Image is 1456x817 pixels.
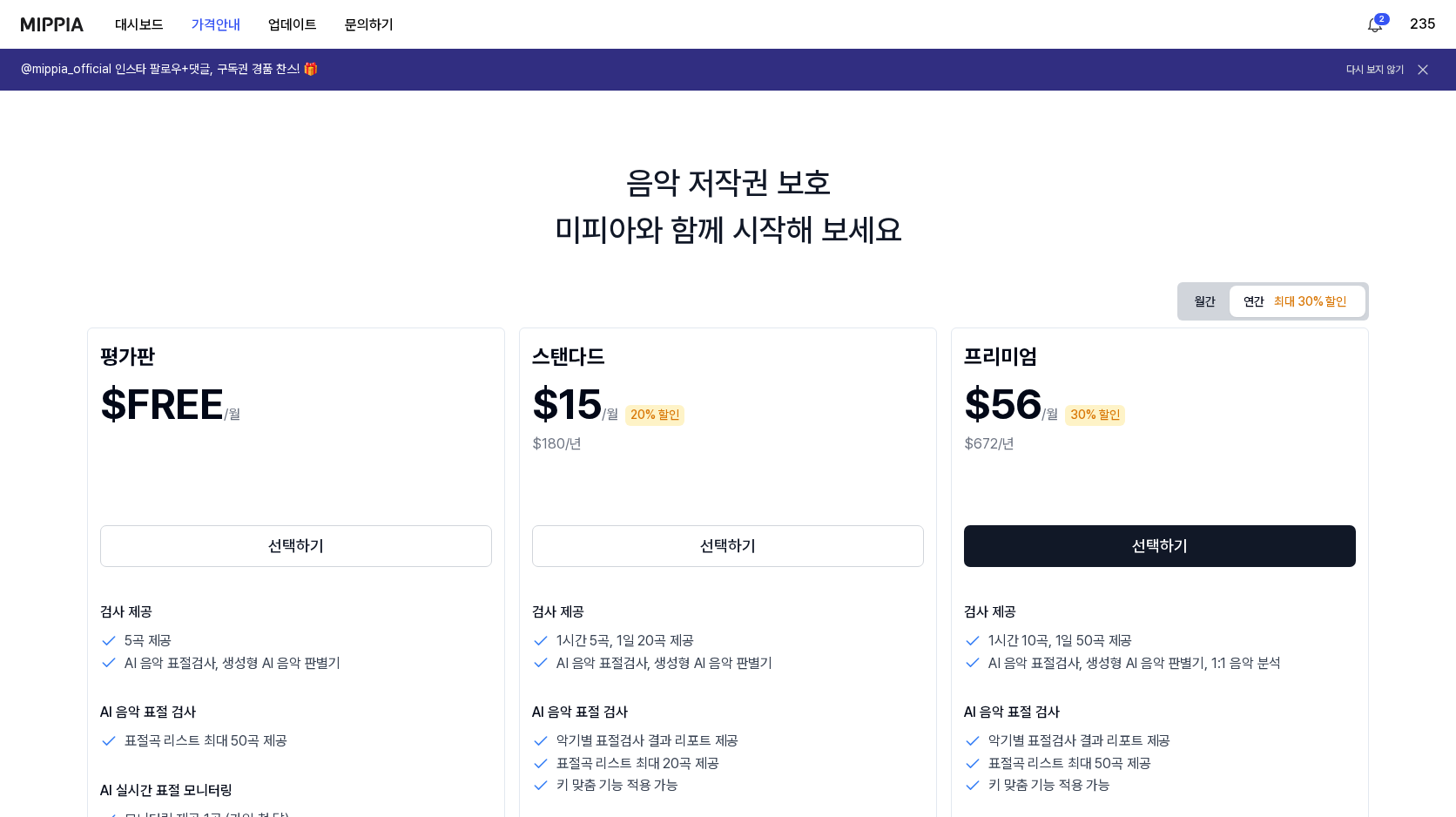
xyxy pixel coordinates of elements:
[1041,404,1058,425] p: /월
[532,434,924,455] div: $180/년
[100,375,224,434] h1: $FREE
[125,652,340,675] p: AI 음악 표절검사, 생성형 AI 음악 판별기
[556,652,772,675] p: AI 음악 표절검사, 생성형 AI 음악 판별기
[224,404,240,425] p: /월
[532,375,602,434] h1: $15
[254,1,331,49] a: 업데이트
[21,17,84,31] img: logo
[964,375,1041,434] h1: $56
[625,405,684,426] div: 20% 할인
[100,341,492,368] div: 평가판
[1181,288,1230,315] button: 월간
[556,753,718,775] p: 표절곡 리스트 최대 20곡 제공
[556,630,693,652] p: 1시간 5곡, 1일 20곡 제공
[532,602,924,623] p: 검사 제공
[100,522,492,571] a: 선택하기
[254,8,331,43] button: 업데이트
[1230,286,1365,317] button: 연간
[178,1,254,49] a: 가격안내
[532,702,924,723] p: AI 음악 표절 검사
[988,730,1170,753] p: 악기별 표절검사 결과 리포트 제공
[964,702,1356,723] p: AI 음악 표절 검사
[100,780,492,801] p: AI 실시간 표절 모니터링
[1346,63,1404,78] button: 다시 보지 않기
[556,774,678,797] p: 키 맞춤 기능 적용 가능
[1373,12,1391,26] div: 2
[100,525,492,567] button: 선택하기
[964,434,1356,455] div: $672/년
[1269,292,1352,313] div: 최대 30% 할인
[532,341,924,368] div: 스탠다드
[556,730,738,753] p: 악기별 표절검사 결과 리포트 제공
[101,8,178,43] button: 대시보드
[988,652,1281,675] p: AI 음악 표절검사, 생성형 AI 음악 판별기, 1:1 음악 분석
[1065,405,1125,426] div: 30% 할인
[178,8,254,43] button: 가격안내
[1361,10,1389,38] button: 알림2
[964,602,1356,623] p: 검사 제공
[532,525,924,567] button: 선택하기
[988,753,1150,775] p: 표절곡 리스트 최대 50곡 제공
[964,341,1356,368] div: 프리미엄
[988,630,1132,652] p: 1시간 10곡, 1일 50곡 제공
[1410,14,1435,35] button: 235
[964,525,1356,567] button: 선택하기
[331,8,408,43] button: 문의하기
[125,730,286,753] p: 표절곡 리스트 최대 50곡 제공
[100,702,492,723] p: AI 음악 표절 검사
[602,404,618,425] p: /월
[125,630,172,652] p: 5곡 제공
[21,61,318,78] h1: @mippia_official 인스타 팔로우+댓글, 구독권 경품 찬스! 🎁
[100,602,492,623] p: 검사 제공
[1365,14,1385,35] img: 알림
[532,522,924,571] a: 선택하기
[964,522,1356,571] a: 선택하기
[988,774,1110,797] p: 키 맞춤 기능 적용 가능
